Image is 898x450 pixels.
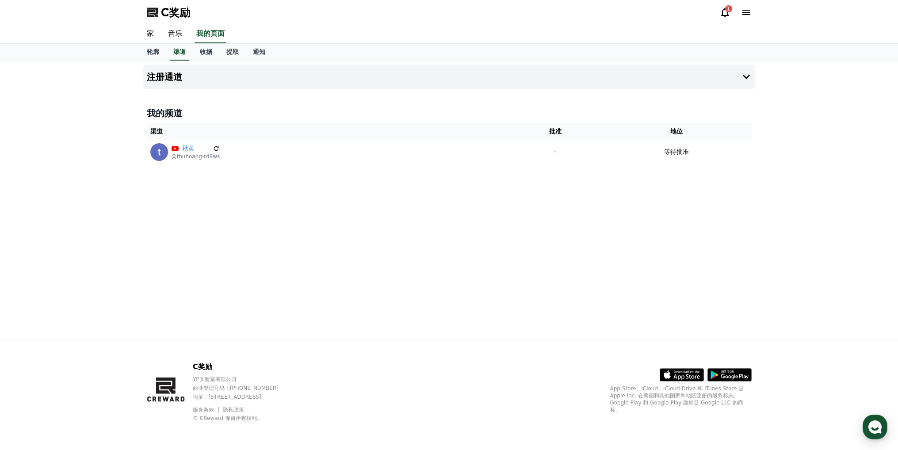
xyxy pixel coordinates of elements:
[664,148,689,155] font: 等待批准
[161,25,189,43] a: 音乐
[219,44,246,61] a: 提取
[246,44,272,61] a: 通知
[182,144,210,153] a: 秋黄
[140,25,161,43] a: 家
[170,44,189,61] a: 渠道
[720,7,730,18] a: 1
[193,407,214,413] font: 服务条款
[143,65,755,89] button: 注册通道
[147,48,159,55] font: 轮廓
[200,48,212,55] font: 收据
[150,128,163,135] font: 渠道
[195,25,226,43] a: 我的页面
[193,394,261,400] font: 地址 : [STREET_ADDRESS]
[610,385,744,413] font: App Store、iCloud、iCloud Drive 和 iTunes Store 是 Apple Inc. 在美国和其他国家和地区注册的服务标志。Google Play 和 Google...
[147,29,154,38] font: 家
[554,148,556,155] font: -
[670,128,683,135] font: 地位
[193,376,237,382] font: YP实验室有限公司
[147,5,190,19] a: C奖励
[226,48,239,55] font: 提取
[147,108,182,118] font: 我的频道
[253,48,265,55] font: 通知
[223,407,244,413] a: 隐私政策
[173,48,186,55] font: 渠道
[182,145,195,152] font: 秋黄
[549,128,562,135] font: 批准
[168,29,182,38] font: 音乐
[193,44,219,61] a: 收据
[193,415,262,421] font: © CReward 保留所有权利。
[727,6,730,12] font: 1
[193,385,279,391] font: 商业登记号码：[PHONE_NUMBER]
[196,29,225,38] font: 我的页面
[161,6,190,19] font: C奖励
[150,143,168,161] img: 秋黄
[172,153,220,160] font: @thuhoang-rd9ws
[193,407,221,413] a: 服务条款
[193,362,212,371] font: C奖励
[147,72,182,82] font: 注册通道
[140,44,166,61] a: 轮廓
